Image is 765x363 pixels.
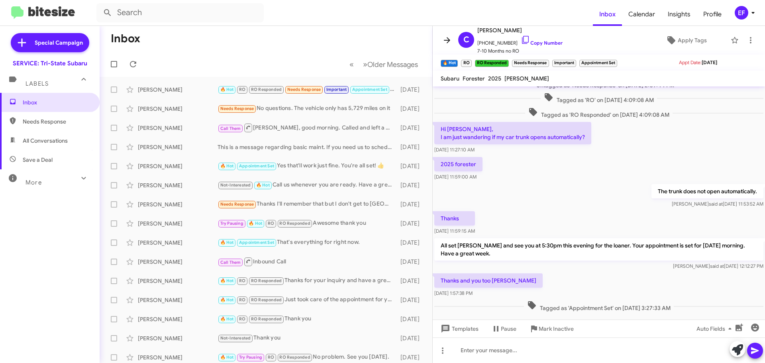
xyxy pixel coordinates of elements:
[23,118,90,126] span: Needs Response
[709,201,723,207] span: said at
[239,163,274,169] span: Appointment Set
[220,260,241,265] span: Call Them
[363,59,367,69] span: »
[218,276,396,285] div: Thanks for your inquiry and have a great weekend. [PERSON_NAME]
[220,336,251,341] span: Not-Interested
[735,6,748,20] div: EF
[475,60,509,67] small: RO Responded
[661,3,697,26] a: Insights
[25,80,49,87] span: Labels
[220,221,243,226] span: Try Pausing
[279,221,310,226] span: RO Responded
[504,75,549,82] span: [PERSON_NAME]
[396,200,426,208] div: [DATE]
[13,59,87,67] div: SERVICE: Tri-State Subaru
[220,182,251,188] span: Not-Interested
[434,211,475,226] p: Thanks
[396,181,426,189] div: [DATE]
[396,143,426,151] div: [DATE]
[218,257,396,267] div: Inbound Call
[239,278,245,283] span: RO
[218,353,396,362] div: No problem. See you [DATE].
[220,87,234,92] span: 🔥 Hot
[396,105,426,113] div: [DATE]
[696,322,735,336] span: Auto Fields
[702,59,717,65] span: [DATE]
[138,220,218,228] div: [PERSON_NAME]
[673,263,763,269] span: [PERSON_NAME] [DATE] 12:12:27 PM
[138,124,218,132] div: [PERSON_NAME]
[138,143,218,151] div: [PERSON_NAME]
[218,314,396,324] div: Thank you
[11,33,89,52] a: Special Campaign
[138,181,218,189] div: [PERSON_NAME]
[138,258,218,266] div: [PERSON_NAME]
[218,181,396,190] div: Call us whenever you are ready. Have a great day!
[220,278,234,283] span: 🔥 Hot
[512,60,549,67] small: Needs Response
[396,296,426,304] div: [DATE]
[138,353,218,361] div: [PERSON_NAME]
[396,239,426,247] div: [DATE]
[220,316,234,322] span: 🔥 Hot
[463,33,469,46] span: C
[433,322,485,336] button: Templates
[111,32,140,45] h1: Inbox
[268,221,274,226] span: RO
[239,240,274,245] span: Appointment Set
[728,6,756,20] button: EF
[441,60,458,67] small: 🔥 Hot
[352,87,387,92] span: Appointment Set
[35,39,83,47] span: Special Campaign
[218,200,396,209] div: Thanks I'll remember that but I don't get to [GEOGRAPHIC_DATA] very often
[678,33,707,47] span: Apply Tags
[251,278,282,283] span: RO Responded
[434,157,483,171] p: 2025 forester
[138,315,218,323] div: [PERSON_NAME]
[25,179,42,186] span: More
[268,355,274,360] span: RO
[251,297,282,302] span: RO Responded
[218,295,396,304] div: Just took care of the appointment for you and have a nice week. [PERSON_NAME]
[488,75,501,82] span: 2025
[434,147,475,153] span: [DATE] 11:27:10 AM
[697,3,728,26] span: Profile
[434,273,543,288] p: Thanks and you too [PERSON_NAME]
[521,40,563,46] a: Copy Number
[239,297,245,302] span: RO
[218,85,396,94] div: Thanks and you too [PERSON_NAME]
[501,322,516,336] span: Pause
[220,355,234,360] span: 🔥 Hot
[220,106,254,111] span: Needs Response
[461,60,471,67] small: RO
[485,322,523,336] button: Pause
[138,162,218,170] div: [PERSON_NAME]
[23,137,68,145] span: All Conversations
[622,3,661,26] a: Calendar
[138,200,218,208] div: [PERSON_NAME]
[138,296,218,304] div: [PERSON_NAME]
[23,156,53,164] span: Save a Deal
[138,239,218,247] div: [PERSON_NAME]
[593,3,622,26] span: Inbox
[523,322,580,336] button: Mark Inactive
[96,3,264,22] input: Search
[434,122,591,144] p: Hi [PERSON_NAME], I am just wandering if my car trunk opens automatically?
[439,322,479,336] span: Templates
[539,322,574,336] span: Mark Inactive
[239,87,245,92] span: RO
[251,316,282,322] span: RO Responded
[672,201,763,207] span: [PERSON_NAME] [DATE] 11:53:52 AM
[396,334,426,342] div: [DATE]
[349,59,354,69] span: «
[396,258,426,266] div: [DATE]
[579,60,617,67] small: Appointment Set
[552,60,576,67] small: Important
[220,126,241,131] span: Call Them
[463,75,485,82] span: Forester
[541,92,657,104] span: Tagged as 'RO' on [DATE] 4:09:08 AM
[396,315,426,323] div: [DATE]
[396,277,426,285] div: [DATE]
[434,290,473,296] span: [DATE] 1:57:38 PM
[679,59,702,65] span: Appt Date:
